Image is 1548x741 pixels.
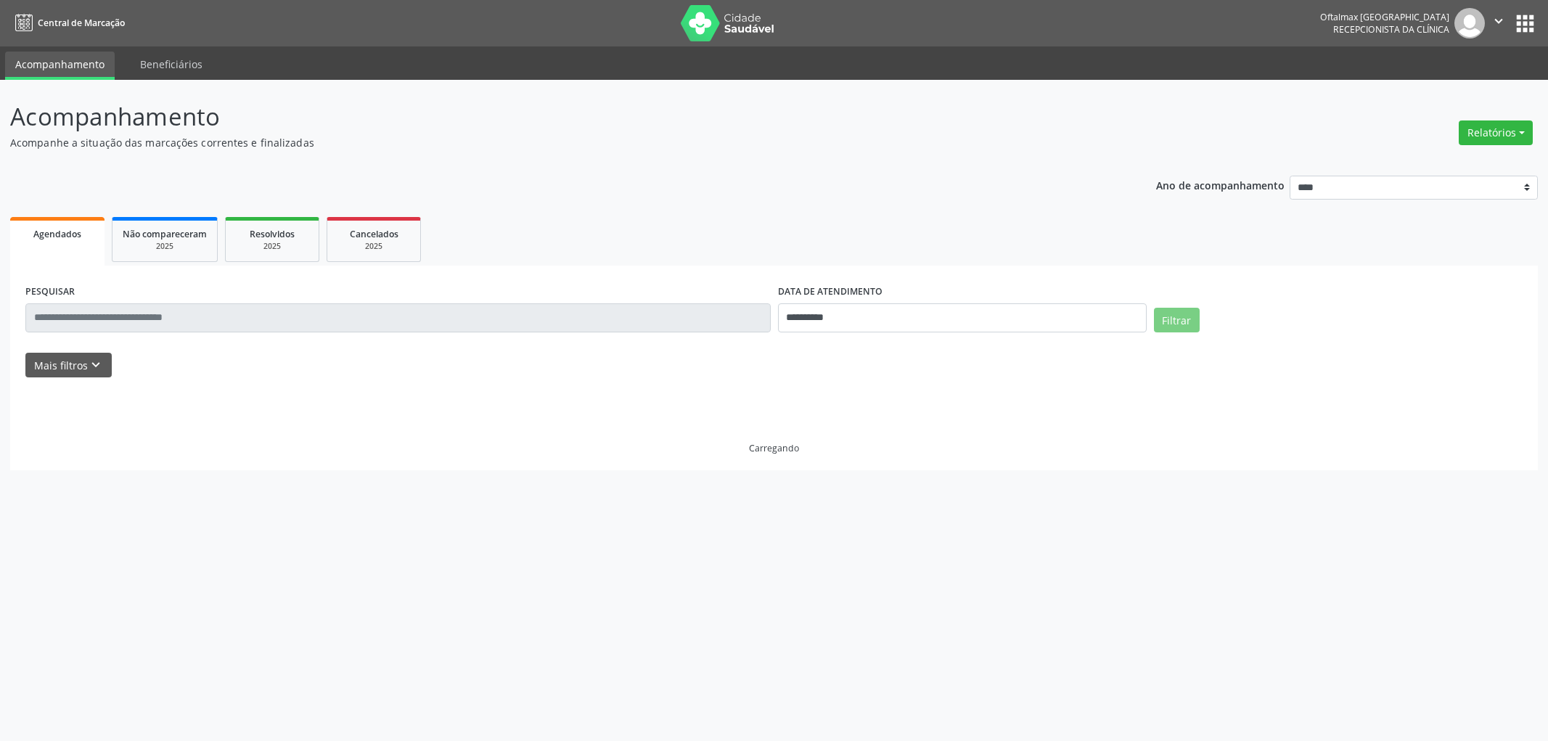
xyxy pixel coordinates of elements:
[250,228,295,240] span: Resolvidos
[123,228,207,240] span: Não compareceram
[123,241,207,252] div: 2025
[10,135,1080,150] p: Acompanhe a situação das marcações correntes e finalizadas
[749,442,799,454] div: Carregando
[236,241,308,252] div: 2025
[350,228,398,240] span: Cancelados
[25,281,75,303] label: PESQUISAR
[5,52,115,80] a: Acompanhamento
[1459,120,1533,145] button: Relatórios
[1491,13,1507,29] i: 
[1320,11,1449,23] div: Oftalmax [GEOGRAPHIC_DATA]
[1156,176,1285,194] p: Ano de acompanhamento
[88,357,104,373] i: keyboard_arrow_down
[1454,8,1485,38] img: img
[1485,8,1512,38] button: 
[25,353,112,378] button: Mais filtroskeyboard_arrow_down
[130,52,213,77] a: Beneficiários
[10,11,125,35] a: Central de Marcação
[33,228,81,240] span: Agendados
[1333,23,1449,36] span: Recepcionista da clínica
[1154,308,1200,332] button: Filtrar
[778,281,882,303] label: DATA DE ATENDIMENTO
[10,99,1080,135] p: Acompanhamento
[337,241,410,252] div: 2025
[1512,11,1538,36] button: apps
[38,17,125,29] span: Central de Marcação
